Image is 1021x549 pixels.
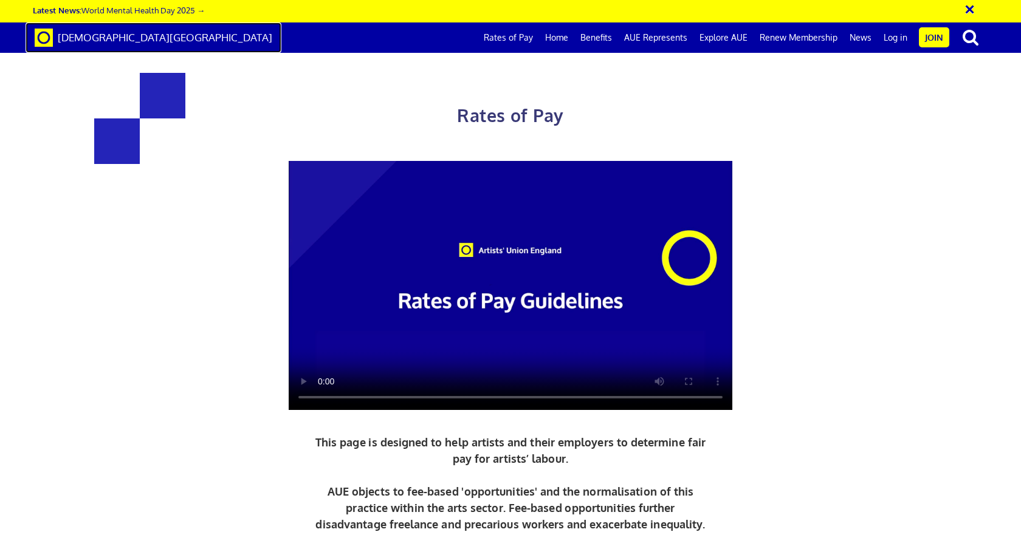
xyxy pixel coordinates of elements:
a: Benefits [574,22,618,53]
strong: Latest News: [33,5,81,15]
a: Renew Membership [754,22,844,53]
a: Brand [DEMOGRAPHIC_DATA][GEOGRAPHIC_DATA] [26,22,281,53]
p: This page is designed to help artists and their employers to determine fair pay for artists’ labo... [312,434,709,533]
a: Home [539,22,574,53]
a: News [844,22,878,53]
a: AUE Represents [618,22,693,53]
a: Log in [878,22,913,53]
button: search [952,24,989,50]
a: Rates of Pay [478,22,539,53]
a: Latest News:World Mental Health Day 2025 → [33,5,205,15]
a: Explore AUE [693,22,754,53]
span: Rates of Pay [457,104,563,126]
a: Join [919,27,949,47]
span: [DEMOGRAPHIC_DATA][GEOGRAPHIC_DATA] [58,31,272,44]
